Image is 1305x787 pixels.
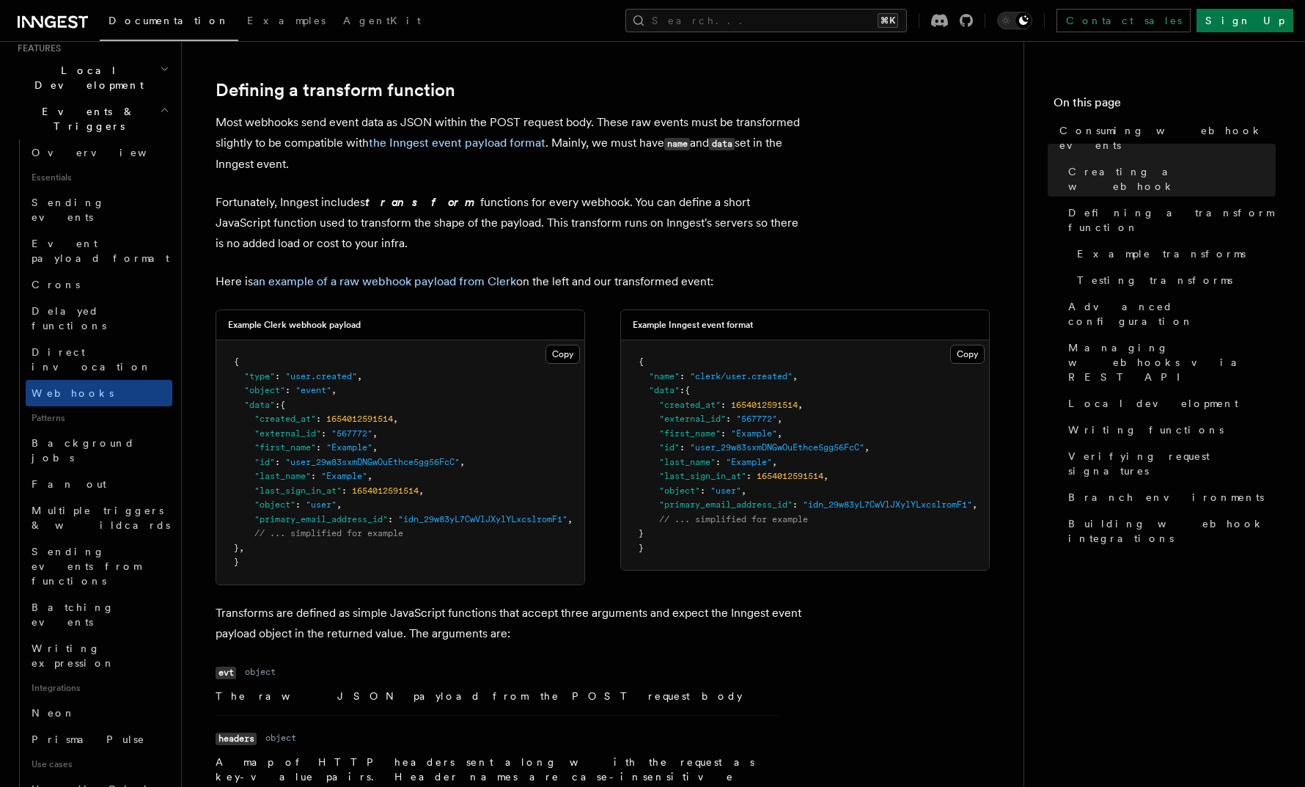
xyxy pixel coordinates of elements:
span: Documentation [109,15,229,26]
span: , [567,514,573,524]
span: } [639,528,644,538]
a: Example transforms [1071,241,1276,267]
a: Verifying request signatures [1062,443,1276,484]
a: Writing expression [26,635,172,676]
span: : [275,457,280,467]
span: Events & Triggers [12,104,160,133]
span: , [864,442,870,453]
span: Event payload format [32,238,169,264]
span: Fan out [32,478,106,490]
a: Testing transforms [1071,267,1276,293]
span: Example transforms [1077,246,1246,261]
span: , [460,457,465,467]
a: Sending events [26,189,172,230]
span: Use cases [26,753,172,776]
a: the Inngest event payload format [369,136,545,150]
span: : [721,400,726,410]
span: "name" [649,371,680,381]
span: Overview [32,147,183,158]
a: Examples [238,4,334,40]
span: , [823,471,828,481]
span: Sending events from functions [32,546,141,587]
span: } [234,557,239,567]
code: evt [216,667,236,679]
span: { [639,356,644,367]
span: Defining a transform function [1068,205,1276,235]
span: Verifying request signatures [1068,449,1276,478]
a: Local development [1062,390,1276,417]
span: // ... simplified for example [254,528,403,538]
span: AgentKit [343,15,421,26]
span: Advanced configuration [1068,299,1276,329]
span: Prisma Pulse [32,733,145,745]
p: Transforms are defined as simple JavaScript functions that accept three arguments and expect the ... [216,603,802,644]
span: Sending events [32,197,105,223]
p: Most webhooks send event data as JSON within the POST request body. These raw events must be tran... [216,112,802,175]
span: Local development [1068,396,1238,411]
span: } [639,543,644,553]
a: Multiple triggers & wildcards [26,497,172,538]
h3: Example Clerk webhook payload [228,319,361,331]
span: "external_id" [659,414,726,424]
span: 1654012591514 [757,471,823,481]
a: Fan out [26,471,172,497]
span: 1654012591514 [326,414,393,424]
button: Toggle dark mode [997,12,1032,29]
span: // ... simplified for example [659,514,808,524]
span: Branch environments [1068,490,1264,505]
span: "idn_29w83yL7CwVlJXylYLxcslromF1" [803,499,972,510]
span: Direct invocation [32,346,152,373]
span: "data" [244,400,275,410]
span: , [372,428,378,439]
dd: object [265,732,296,744]
span: "object" [254,499,295,510]
span: "Example" [321,471,367,481]
span: : [275,400,280,410]
span: , [419,486,424,496]
span: "user" [710,486,741,496]
span: "first_name" [659,428,721,439]
h4: On this page [1054,94,1276,117]
span: "last_name" [659,457,716,467]
a: Branch environments [1062,484,1276,510]
span: "id" [659,442,680,453]
span: : [680,371,685,381]
span: "object" [244,385,285,395]
kbd: ⌘K [878,13,898,28]
a: Sending events from functions [26,538,172,594]
span: , [777,428,782,439]
span: , [239,543,244,553]
span: , [741,486,746,496]
span: "567772" [331,428,372,439]
span: Patterns [26,406,172,430]
a: Crons [26,271,172,298]
p: Fortunately, Inngest includes functions for every webhook. You can define a short JavaScript func... [216,192,802,254]
span: , [337,499,342,510]
span: "type" [244,371,275,381]
span: : [311,471,316,481]
a: Event payload format [26,230,172,271]
span: , [393,414,398,424]
a: Contact sales [1056,9,1191,32]
span: : [716,457,721,467]
button: Local Development [12,57,172,98]
span: "Example" [326,442,372,453]
a: Batching events [26,594,172,635]
span: , [772,457,777,467]
a: Direct invocation [26,339,172,380]
span: , [357,371,362,381]
span: } [234,543,239,553]
span: Features [12,43,61,54]
button: Events & Triggers [12,98,172,139]
span: Writing functions [1068,422,1224,437]
span: : [321,428,326,439]
p: Here is on the left and our transformed event: [216,271,802,292]
span: : [721,428,726,439]
span: , [793,371,798,381]
span: "primary_email_address_id" [254,514,388,524]
a: Sign Up [1196,9,1293,32]
a: Documentation [100,4,238,41]
span: , [372,442,378,453]
h3: Example Inngest event format [633,319,753,331]
a: Webhooks [26,380,172,406]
